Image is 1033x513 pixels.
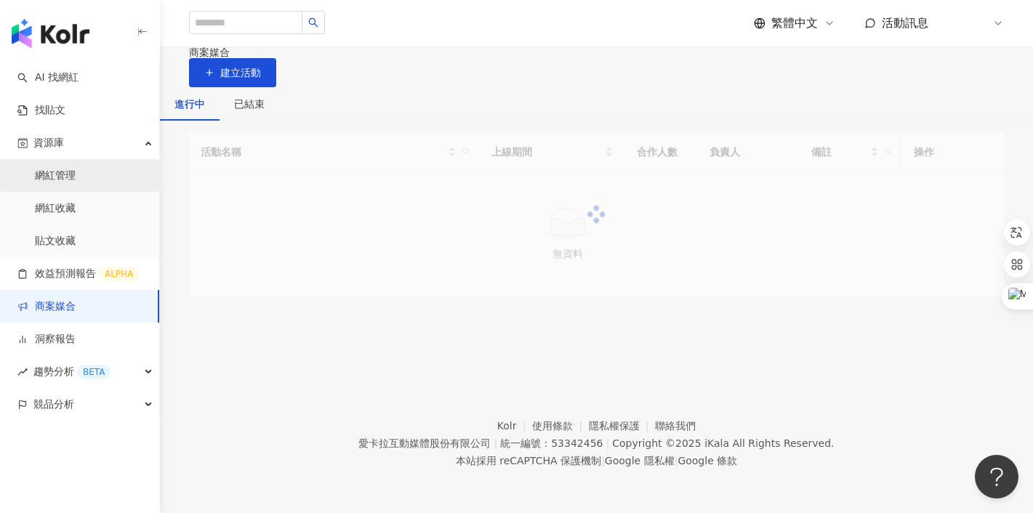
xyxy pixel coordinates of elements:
[174,96,205,112] div: 進行中
[17,267,139,281] a: 效益預測報告ALPHA
[612,437,834,449] div: Copyright © 2025 All Rights Reserved.
[189,67,276,78] a: 建立活動
[17,332,76,347] a: 洞察報告
[605,455,675,466] a: Google 隱私權
[189,47,1004,58] div: 商案媒合
[675,455,678,466] span: |
[35,169,76,183] a: 網紅管理
[17,103,65,118] a: 找貼文
[12,19,89,48] img: logo
[189,58,276,87] button: 建立活動
[968,15,975,31] span: K
[35,201,76,216] a: 網紅收藏
[500,437,603,449] div: 統一編號：53342456
[497,420,532,432] a: Kolr
[532,420,589,432] a: 使用條款
[589,420,656,432] a: 隱私權保護
[655,420,696,432] a: 聯絡我們
[882,16,928,30] span: 活動訊息
[220,67,261,78] span: 建立活動
[33,388,74,421] span: 競品分析
[77,365,110,379] div: BETA
[17,70,79,85] a: searchAI 找網紅
[606,437,609,449] span: |
[975,455,1018,498] iframe: Help Scout Beacon - Open
[33,355,110,388] span: 趨勢分析
[358,437,491,449] div: 愛卡拉互動媒體股份有限公司
[33,126,64,159] span: 資源庫
[308,17,318,28] span: search
[771,15,818,31] span: 繁體中文
[494,437,497,449] span: |
[17,367,28,377] span: rise
[601,455,605,466] span: |
[704,437,729,449] a: iKala
[234,96,265,112] div: 已結束
[17,299,76,314] a: 商案媒合
[678,455,737,466] a: Google 條款
[456,452,737,469] span: 本站採用 reCAPTCHA 保護機制
[35,234,76,249] a: 貼文收藏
